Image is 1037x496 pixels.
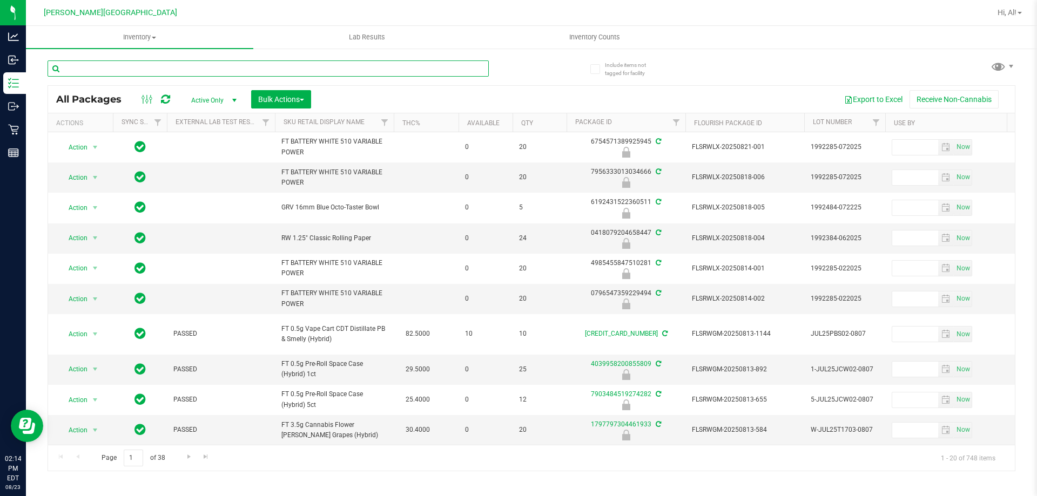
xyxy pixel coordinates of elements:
span: Sync from Compliance System [661,330,668,337]
span: select [938,170,954,185]
span: JUL25PBS02-0807 [811,329,879,339]
span: Set Current date [954,230,972,246]
span: select [938,261,954,276]
div: Actions [56,119,109,127]
div: 0418079204658447 [565,228,687,249]
a: Package ID [575,118,612,126]
span: Sync from Compliance System [654,168,661,175]
div: 6192431522360511 [565,197,687,218]
span: PASSED [173,425,268,435]
span: FLSRWLX-20250821-001 [692,142,798,152]
input: 1 [124,450,143,466]
inline-svg: Inbound [8,55,19,65]
span: Include items not tagged for facility [605,61,659,77]
span: Action [59,200,88,215]
span: Action [59,327,88,342]
a: 1797797304461933 [591,420,651,428]
a: [CREDIT_CARD_NUMBER] [585,330,658,337]
span: Inventory [26,32,253,42]
span: select [954,170,972,185]
a: Lab Results [253,26,481,49]
span: select [954,200,972,215]
span: GRV 16mm Blue Octo-Taster Bowl [281,202,387,213]
span: In Sync [134,362,146,377]
span: select [938,362,954,377]
a: Lot Number [813,118,852,126]
span: 1992285-022025 [811,263,879,274]
span: FT BATTERY WHITE 510 VARIABLE POWER [281,167,387,188]
div: Newly Received [565,268,687,279]
span: Set Current date [954,291,972,307]
span: Sync from Compliance System [654,360,661,368]
a: Filter [668,113,685,132]
span: select [89,200,102,215]
inline-svg: Outbound [8,101,19,112]
span: Action [59,261,88,276]
span: select [89,230,102,246]
a: Sync Status [122,118,163,126]
iframe: Resource center [11,410,43,442]
span: select [89,362,102,377]
span: In Sync [134,291,146,306]
button: Bulk Actions [251,90,311,108]
a: Inventory Counts [481,26,708,49]
div: 7956333013034666 [565,167,687,188]
span: 0 [465,202,506,213]
span: Sync from Compliance System [654,138,661,145]
span: FLSRWGM-20250813-584 [692,425,798,435]
inline-svg: Retail [8,124,19,135]
span: 20 [519,425,560,435]
span: [PERSON_NAME][GEOGRAPHIC_DATA] [44,8,177,17]
span: Set Current date [954,200,972,215]
span: 1 - 20 of 748 items [932,450,1004,466]
span: FLSRWGM-20250813-892 [692,364,798,375]
span: Set Current date [954,422,972,438]
span: Page of 38 [92,450,174,466]
span: 12 [519,395,560,405]
inline-svg: Analytics [8,31,19,42]
span: Action [59,170,88,185]
div: Newly Received [565,177,687,188]
span: select [89,291,102,307]
div: 4985455847510281 [565,258,687,279]
div: 6754571389925945 [565,137,687,158]
span: Action [59,362,88,377]
span: RW 1.25" Classic Rolling Paper [281,233,387,243]
span: Set Current date [954,392,972,407]
span: 82.5000 [400,326,435,342]
span: FLSRWLX-20250814-002 [692,294,798,304]
span: select [89,392,102,407]
span: select [938,392,954,407]
div: Newly Received [565,208,687,219]
span: select [938,291,954,307]
span: select [89,140,102,155]
a: Flourish Package ID [694,119,762,127]
a: 4039958200855809 [591,360,651,368]
span: FLSRWLX-20250814-001 [692,263,798,274]
div: Newly Received [565,238,687,249]
span: Set Current date [954,261,972,276]
span: 1992285-072025 [811,142,879,152]
span: Sync from Compliance System [654,420,661,428]
span: In Sync [134,139,146,154]
span: PASSED [173,329,268,339]
a: Filter [257,113,275,132]
span: select [954,327,972,342]
span: FT 0.5g Vape Cart CDT Distillate PB & Smelly (Hybrid) [281,324,387,344]
span: select [938,200,954,215]
span: 20 [519,263,560,274]
span: 24 [519,233,560,243]
span: 1992285-022025 [811,294,879,304]
span: 1992285-072025 [811,172,879,182]
a: Go to the next page [181,450,197,464]
span: Set Current date [954,169,972,185]
span: select [938,230,954,246]
inline-svg: Reports [8,147,19,158]
span: Action [59,230,88,246]
span: select [89,327,102,342]
span: W-JUL25T1703-0807 [811,425,879,435]
span: 20 [519,294,560,304]
span: Sync from Compliance System [654,259,661,267]
span: FT BATTERY WHITE 510 VARIABLE POWER [281,258,387,278]
span: select [954,392,972,407]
